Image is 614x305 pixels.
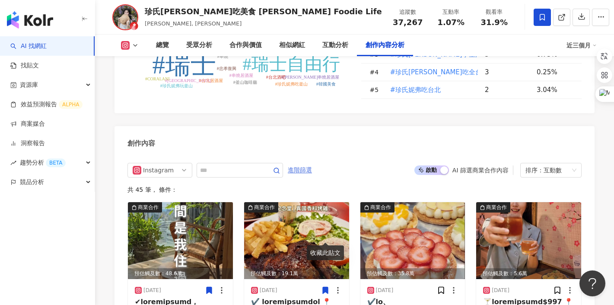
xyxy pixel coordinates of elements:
[530,81,582,99] td: 3.04%
[288,163,312,177] span: 進階篩選
[476,268,581,279] div: 預估觸及數：5.6萬
[145,6,382,17] div: 珍氏[PERSON_NAME]吃美食 [PERSON_NAME] Foodie Life
[244,202,349,279] div: post-image商業合作預估觸及數：19.1萬
[153,51,216,79] tspan: #瑞士
[165,78,211,83] tspan: #[GEOGRAPHIC_DATA]
[390,67,482,77] span: #珍氏[PERSON_NAME]吃全台
[279,40,305,51] div: 相似網紅
[537,85,573,95] div: 3.04%
[287,163,312,177] button: 進階篩選
[20,75,38,95] span: 資源庫
[476,202,581,279] div: post-image商業合作預估觸及數：5.6萬
[260,287,277,294] div: [DATE]
[525,163,569,177] div: 排序：
[478,8,511,16] div: 觀看率
[229,40,262,51] div: 合作與價值
[46,159,66,167] div: BETA
[254,203,275,212] div: 商業合作
[383,81,478,99] td: #珍氏妮弗吃台北
[20,172,44,192] span: 競品分析
[217,54,228,59] tspan: #串燒
[360,268,465,279] div: 預估觸及數：35.8萬
[391,8,424,16] div: 追蹤數
[128,202,233,279] img: post-image
[281,75,339,79] tspan: #[PERSON_NAME]串燒居酒屋
[566,38,597,52] div: 近三個月
[486,203,507,212] div: 商業合作
[20,153,66,172] span: 趨勢分析
[112,4,138,30] img: KOL Avatar
[229,73,253,78] tspan: #串燒居酒屋
[138,203,159,212] div: 商業合作
[7,11,53,29] img: logo
[127,186,582,193] div: 共 45 筆 ， 條件：
[390,85,441,95] span: #珍氏妮弗吃台北
[530,64,582,81] td: 0.25%
[233,80,257,85] tspan: #釜山咖啡廳
[10,160,16,166] span: rise
[452,167,509,174] div: AI 篩選商業合作內容
[370,85,383,95] div: # 5
[243,54,340,74] tspan: #瑞士自由行
[579,270,605,296] iframe: Help Scout Beacon - Open
[360,202,465,279] div: post-image商業合作預估觸及數：35.8萬
[485,67,530,77] div: 3
[128,202,233,279] div: post-image商業合作預估觸及數：48.6萬
[537,67,573,77] div: 0.25%
[143,163,171,177] div: Instagram
[10,100,83,109] a: 效益預測報告ALPHA
[485,85,530,95] div: 2
[437,18,464,27] span: 1.07%
[128,268,233,279] div: 預估觸及數：48.6萬
[10,42,47,51] a: searchAI 找網紅
[476,202,581,279] img: post-image
[492,287,509,294] div: [DATE]
[370,67,383,77] div: # 4
[366,40,404,51] div: 創作內容分析
[393,18,423,27] span: 37,267
[160,83,193,88] tspan: #珍氏妮弗玩釜山
[370,203,391,212] div: 商業合作
[376,287,394,294] div: [DATE]
[145,20,242,27] span: [PERSON_NAME], [PERSON_NAME]
[186,40,212,51] div: 受眾分析
[244,268,349,279] div: 預估觸及數：19.1萬
[390,64,482,81] button: #珍氏[PERSON_NAME]吃全台
[145,76,170,81] tspan: #CORALANI
[383,64,478,81] td: #珍氏妮弗吃全台
[143,287,161,294] div: [DATE]
[127,139,155,148] div: 創作內容
[480,18,507,27] span: 31.9%
[360,202,465,279] img: post-image
[544,163,562,177] div: 互動數
[244,202,349,279] img: post-image
[10,120,45,128] a: 商案媒合
[266,75,286,79] tspan: #台北酒吧
[10,139,45,148] a: 洞察報告
[217,66,236,71] tspan: #忠孝復興
[10,61,39,70] a: 找貼文
[390,81,442,98] button: #珍氏妮弗吃台北
[307,245,344,260] div: 收藏此貼文
[275,82,308,86] tspan: #珍氏妮弗吃釜山
[156,40,169,51] div: 總覽
[322,40,348,51] div: 互動分析
[316,82,336,86] tspan: #韓國美食
[435,8,468,16] div: 互動率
